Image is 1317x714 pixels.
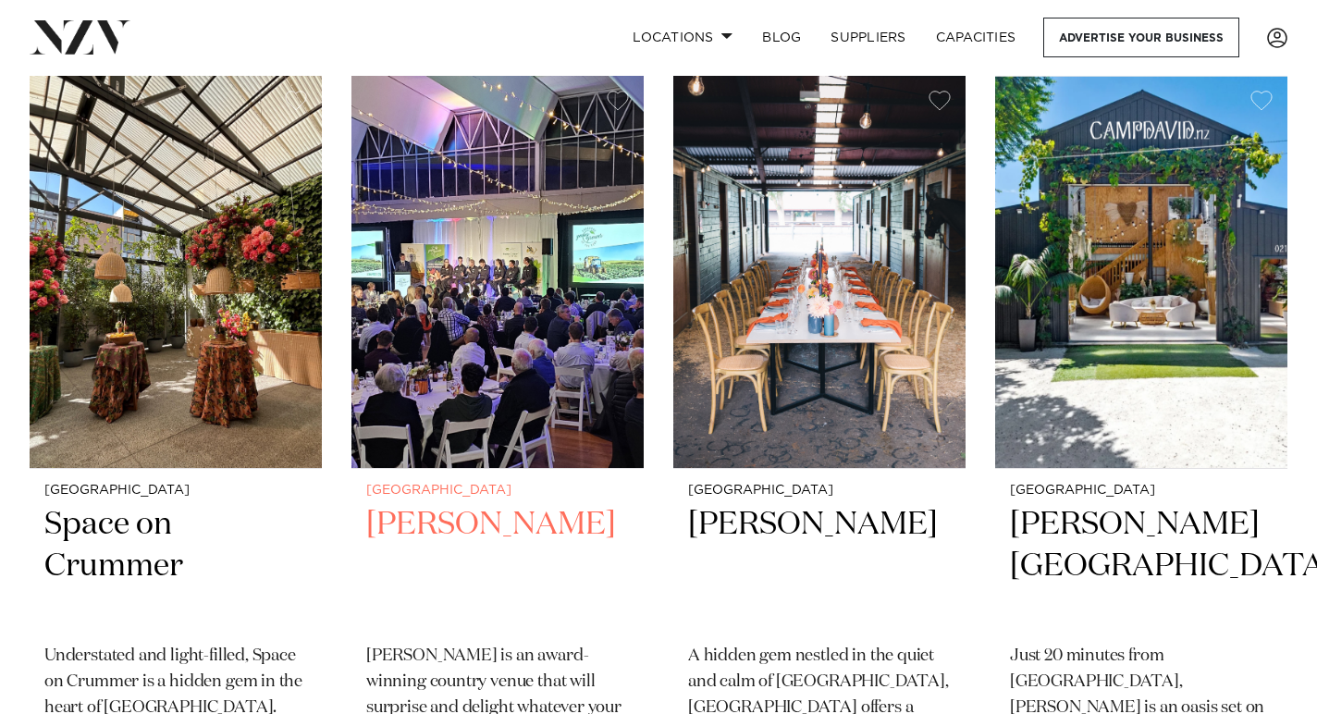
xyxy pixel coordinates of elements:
a: Locations [618,18,747,57]
h2: [PERSON_NAME] [688,504,951,629]
h2: Space on Crummer [44,504,307,629]
small: [GEOGRAPHIC_DATA] [1010,484,1273,498]
h2: [PERSON_NAME][GEOGRAPHIC_DATA] [1010,504,1273,629]
img: nzv-logo.png [30,20,130,54]
small: [GEOGRAPHIC_DATA] [366,484,629,498]
a: SUPPLIERS [816,18,920,57]
h2: [PERSON_NAME] [366,504,629,629]
a: BLOG [747,18,816,57]
a: Capacities [921,18,1031,57]
small: [GEOGRAPHIC_DATA] [44,484,307,498]
a: Advertise your business [1043,18,1239,57]
small: [GEOGRAPHIC_DATA] [688,484,951,498]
